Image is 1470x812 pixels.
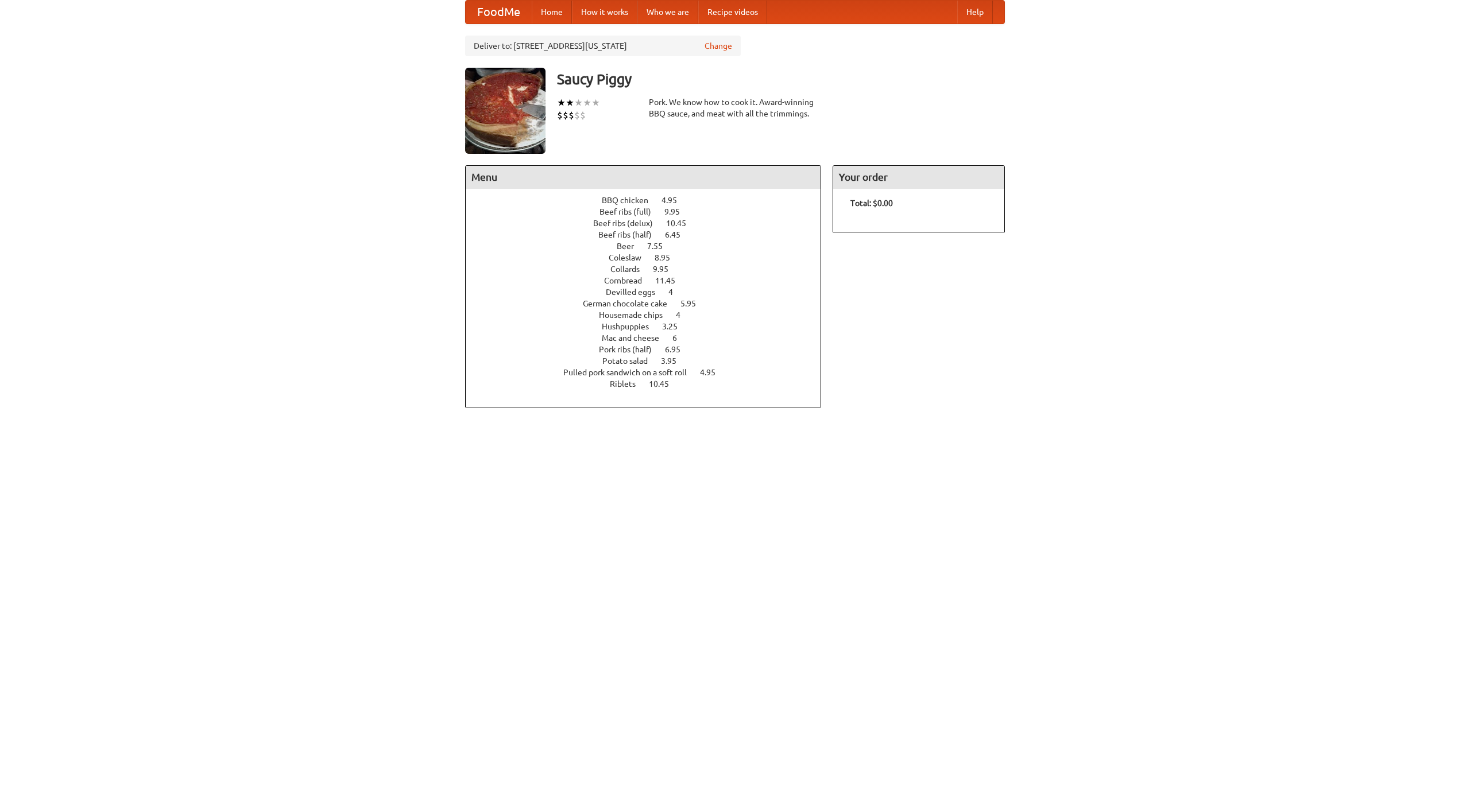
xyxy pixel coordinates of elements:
a: Pork ribs (half) 6.95 [599,345,702,354]
a: Pulled pork sandwich on a soft roll 4.95 [563,368,737,377]
span: BBQ chicken [602,196,660,205]
a: Recipe videos [698,1,767,24]
img: angular.jpg [465,68,546,154]
a: Beef ribs (half) 6.45 [598,230,702,239]
span: 11.45 [655,276,687,285]
span: 9.95 [664,207,691,216]
span: Hushpuppies [602,322,660,331]
span: Devilled eggs [606,287,667,297]
li: ★ [574,96,583,109]
span: 10.45 [649,379,680,388]
h4: Menu [466,166,821,189]
h3: Saucy Piggy [557,68,1005,91]
span: 4 [668,287,684,297]
a: Coleslaw 8.95 [609,253,691,262]
a: Who we are [637,1,698,24]
a: FoodMe [466,1,532,24]
a: Home [532,1,572,24]
span: 6.95 [665,345,692,354]
li: $ [568,109,574,122]
span: Housemade chips [599,310,674,320]
span: Pork ribs (half) [599,345,663,354]
span: 10.45 [666,219,698,228]
span: Mac and cheese [602,333,671,343]
a: Mac and cheese 6 [602,333,698,343]
span: 9.95 [653,265,680,274]
li: $ [557,109,563,122]
a: Riblets 10.45 [610,379,690,388]
a: Cornbread 11.45 [604,276,697,285]
a: Help [957,1,993,24]
span: 3.95 [661,356,688,366]
span: Beef ribs (half) [598,230,663,239]
span: Cornbread [604,276,653,285]
li: $ [563,109,568,122]
a: Beef ribs (delux) 10.45 [593,219,707,228]
a: Devilled eggs 4 [606,287,694,297]
span: 6.45 [665,230,692,239]
span: Collards [610,265,651,274]
a: Beef ribs (full) 9.95 [599,207,701,216]
span: Pulled pork sandwich on a soft roll [563,368,698,377]
span: 4 [676,310,692,320]
a: Potato salad 3.95 [602,356,698,366]
span: 7.55 [647,242,674,251]
a: How it works [572,1,637,24]
span: Beef ribs (delux) [593,219,664,228]
span: Beef ribs (full) [599,207,663,216]
span: 5.95 [680,299,707,308]
span: Beer [617,242,645,251]
span: 3.25 [662,322,689,331]
li: ★ [557,96,566,109]
h4: Your order [833,166,1004,189]
span: German chocolate cake [583,299,679,308]
span: 6 [672,333,688,343]
a: BBQ chicken 4.95 [602,196,698,205]
div: Deliver to: [STREET_ADDRESS][US_STATE] [465,36,741,56]
span: Riblets [610,379,647,388]
a: Beer 7.55 [617,242,684,251]
li: ★ [566,96,574,109]
span: 4.95 [700,368,727,377]
div: Pork. We know how to cook it. Award-winning BBQ sauce, and meat with all the trimmings. [649,96,821,119]
a: Collards 9.95 [610,265,690,274]
a: Hushpuppies 3.25 [602,322,699,331]
li: $ [574,109,580,122]
li: $ [580,109,586,122]
li: ★ [591,96,600,109]
a: Housemade chips 4 [599,310,702,320]
span: Coleslaw [609,253,653,262]
a: German chocolate cake 5.95 [583,299,717,308]
li: ★ [583,96,591,109]
span: 4.95 [661,196,688,205]
span: 8.95 [655,253,682,262]
b: Total: $0.00 [850,199,893,208]
a: Change [705,40,732,52]
span: Potato salad [602,356,659,366]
